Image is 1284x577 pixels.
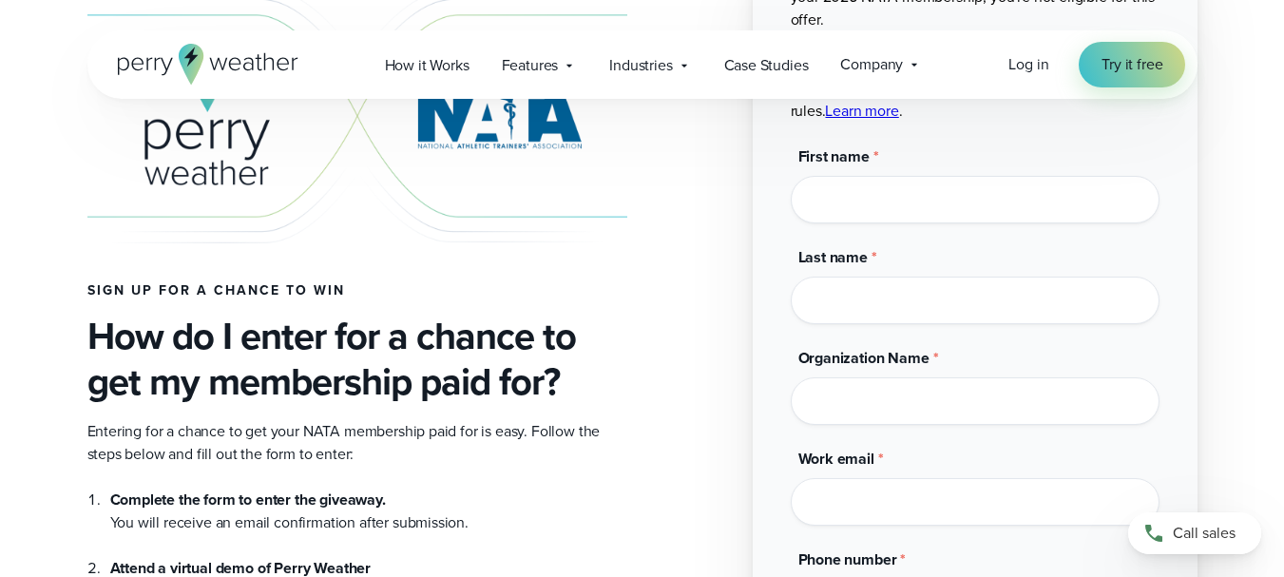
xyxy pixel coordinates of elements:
span: Organization Name [798,347,929,369]
h3: How do I enter for a chance to get my membership paid for? [87,314,627,405]
span: First name [798,145,870,167]
span: Company [840,53,903,76]
span: Last name [798,246,868,268]
span: Try it free [1102,53,1162,76]
span: Phone number [798,548,897,570]
li: You will receive an email confirmation after submission. [110,489,627,534]
a: Case Studies [708,46,825,85]
span: Industries [609,54,672,77]
a: Call sales [1128,512,1261,554]
a: How it Works [369,46,486,85]
span: Log in [1008,53,1048,75]
span: Work email [798,448,874,470]
span: Features [502,54,559,77]
p: Entering for a chance to get your NATA membership paid for is easy. Follow the steps below and fi... [87,420,627,466]
span: Case Studies [724,54,809,77]
span: How it Works [385,54,470,77]
strong: Complete the form to enter the giveaway. [110,489,386,510]
h4: Sign up for a chance to win [87,283,627,298]
a: Learn more [825,100,898,122]
a: Log in [1008,53,1048,76]
span: Call sales [1173,522,1236,545]
a: Try it free [1079,42,1185,87]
